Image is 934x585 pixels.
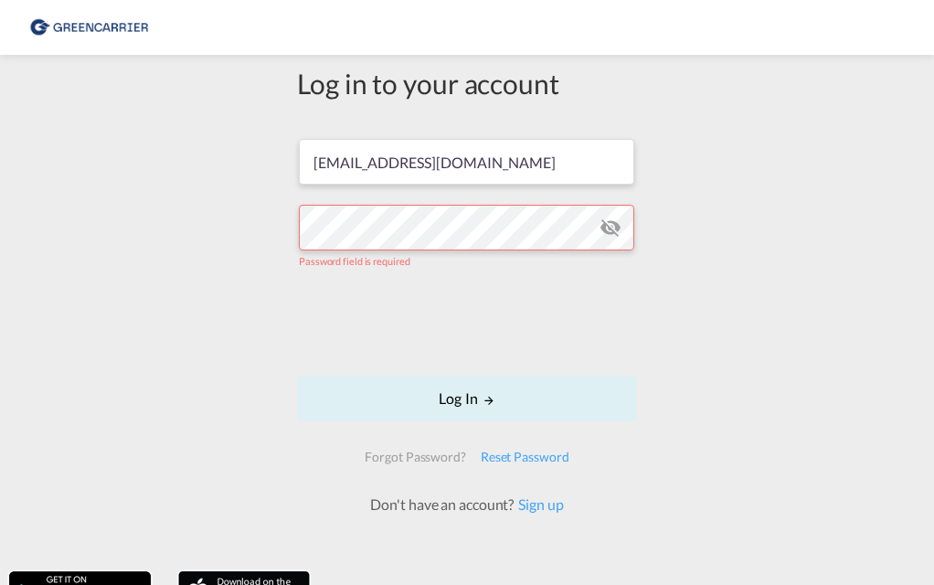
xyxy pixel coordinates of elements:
div: Don't have an account? [350,495,583,515]
button: LOGIN [297,376,637,421]
span: Password field is required [299,255,409,267]
a: Sign up [514,495,563,513]
md-icon: icon-eye-off [600,217,621,239]
div: Reset Password [473,441,577,473]
div: Forgot Password? [357,441,472,473]
img: 8cf206808afe11efa76fcd1e3d746489.png [27,7,151,48]
iframe: reCAPTCHA [328,286,606,357]
div: Log in to your account [297,64,637,102]
input: Enter email/phone number [299,139,634,185]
